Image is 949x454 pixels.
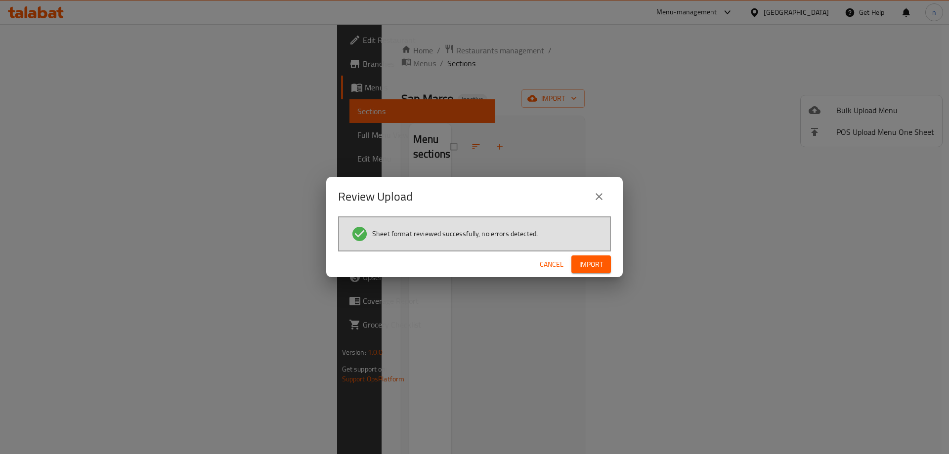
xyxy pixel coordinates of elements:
[579,258,603,271] span: Import
[372,229,538,239] span: Sheet format reviewed successfully, no errors detected.
[536,255,567,274] button: Cancel
[587,185,611,208] button: close
[338,189,413,205] h2: Review Upload
[571,255,611,274] button: Import
[540,258,563,271] span: Cancel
